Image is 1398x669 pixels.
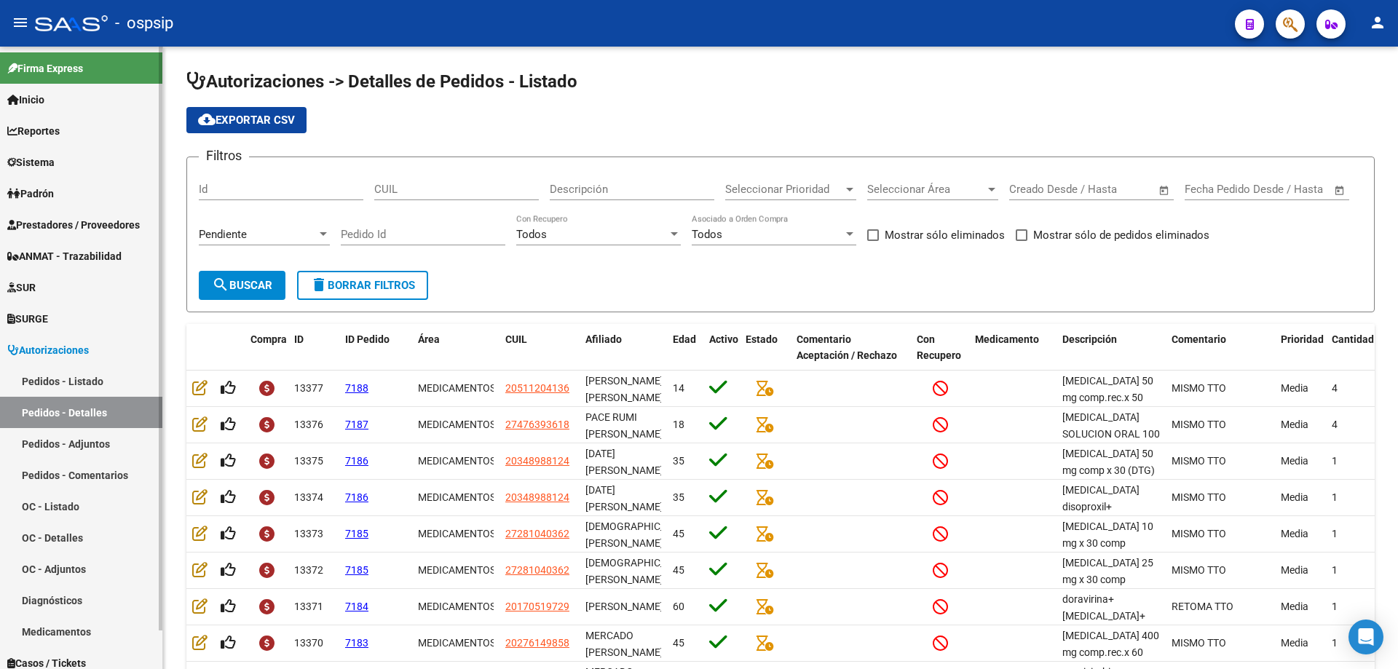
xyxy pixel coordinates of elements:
[345,491,368,503] span: 7186
[1062,411,1160,456] span: [MEDICAL_DATA] SOLUCION ORAL 100 ml
[867,183,985,196] span: Seleccionar Área
[1369,14,1386,31] mat-icon: person
[198,111,216,128] mat-icon: cloud_download
[505,382,569,394] span: 20511204136
[969,324,1057,372] datatable-header-cell: Medicamento
[580,324,667,372] datatable-header-cell: Afiliado
[740,324,791,372] datatable-header-cell: Estado
[418,491,496,503] span: MEDICAMENTOS
[7,280,36,296] span: SUR
[345,564,368,576] span: 7185
[585,333,622,345] span: Afiliado
[1156,182,1173,199] button: Open calendar
[1062,448,1155,476] span: [MEDICAL_DATA] 50 mg comp x 30 (DTG)
[297,271,428,300] button: Borrar Filtros
[1332,182,1348,199] button: Open calendar
[499,324,580,372] datatable-header-cell: CUIL
[199,271,285,300] button: Buscar
[339,324,412,372] datatable-header-cell: ID Pedido
[1332,333,1374,345] span: Cantidad
[7,60,83,76] span: Firma Express
[1332,637,1338,649] span: 1
[797,333,897,362] span: Comentario Aceptación / Rechazo
[1332,491,1338,503] span: 1
[1172,601,1233,612] span: RETOMA TTO
[1281,489,1320,506] div: Media
[294,491,323,503] span: 13374
[345,455,368,467] span: 7186
[345,601,368,612] span: 7184
[212,279,272,292] span: Buscar
[345,637,368,649] span: 7183
[418,333,440,345] span: Área
[667,324,703,372] datatable-header-cell: Edad
[1185,183,1244,196] input: Fecha inicio
[7,311,48,327] span: SURGE
[709,333,738,345] span: Activo
[418,382,496,394] span: MEDICAMENTOS
[673,528,684,539] span: 45
[585,375,663,403] span: [PERSON_NAME] [PERSON_NAME]
[917,333,961,362] span: Con Recupero
[673,491,684,503] span: 35
[1275,324,1326,372] datatable-header-cell: Prioridad
[418,455,496,467] span: MEDICAMENTOS
[418,637,496,649] span: MEDICAMENTOS
[7,154,55,170] span: Sistema
[505,491,569,503] span: 20348988124
[294,333,304,345] span: ID
[746,333,778,345] span: Estado
[1332,601,1338,612] span: 1
[199,146,249,166] h3: Filtros
[1172,455,1226,467] span: MISMO TTO
[725,183,843,196] span: Seleccionar Prioridad
[1172,333,1226,345] span: Comentario
[791,324,911,372] datatable-header-cell: Comentario Aceptación / Rechazo
[12,14,29,31] mat-icon: menu
[1172,491,1226,503] span: MISMO TTO
[1062,520,1153,549] span: [MEDICAL_DATA] 10 mg x 30 comp
[1062,557,1153,585] span: [MEDICAL_DATA] 25 mg x 30 comp
[294,419,323,430] span: 13376
[673,564,684,576] span: 45
[692,228,722,241] span: Todos
[1332,419,1338,430] span: 4
[1172,637,1226,649] span: MISMO TTO
[1062,484,1140,579] span: [MEDICAL_DATA] disoproxil+[MEDICAL_DATA] 300mg/300mg comp.rec.x 30 (TFD/3TC)
[1332,564,1338,576] span: 1
[294,601,323,612] span: 13371
[198,114,295,127] span: Exportar CSV
[885,226,1005,244] span: Mostrar sólo eliminados
[1281,380,1320,397] div: Media
[418,528,496,539] span: MEDICAMENTOS
[1332,455,1338,467] span: 1
[585,630,663,658] span: MERCADO [PERSON_NAME]
[1057,324,1166,372] datatable-header-cell: Descripción
[1281,526,1320,542] div: Media
[412,324,499,372] datatable-header-cell: Área
[911,324,969,372] datatable-header-cell: Con Recupero
[1281,333,1324,345] span: Prioridad
[1033,226,1209,244] span: Mostrar sólo de pedidos eliminados
[1172,528,1226,539] span: MISMO TTO
[310,276,328,293] mat-icon: delete
[505,333,527,345] span: CUIL
[1332,528,1338,539] span: 1
[585,557,692,585] span: [DEMOGRAPHIC_DATA] [PERSON_NAME]
[1281,598,1320,615] div: Media
[505,564,569,576] span: 27281040362
[673,333,696,345] span: Edad
[7,217,140,233] span: Prestadores / Proveedores
[975,333,1039,345] span: Medicamento
[505,419,569,430] span: 27476393618
[199,228,247,241] span: Pendiente
[585,411,663,440] span: PACE RUMI [PERSON_NAME]
[585,520,692,549] span: [DEMOGRAPHIC_DATA] [PERSON_NAME]
[1172,564,1226,576] span: MISMO TTO
[7,92,44,108] span: Inicio
[1281,453,1320,470] div: Media
[673,601,684,612] span: 60
[673,455,684,467] span: 35
[585,448,663,476] span: [DATE][PERSON_NAME]
[345,419,368,430] span: 7187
